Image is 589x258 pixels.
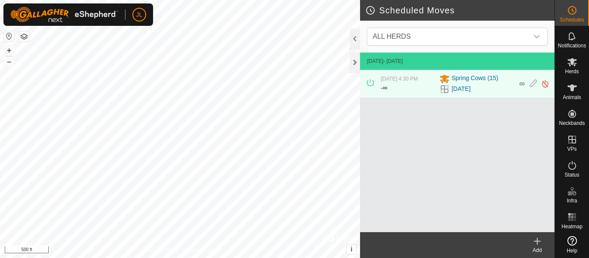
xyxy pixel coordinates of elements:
span: [DATE] [367,58,383,64]
span: Infra [567,198,577,203]
span: Spring Cows (15) [451,74,498,84]
span: Status [564,172,579,177]
a: Contact Us [188,247,214,255]
img: Gallagher Logo [10,7,118,22]
a: Privacy Policy [146,247,179,255]
div: Add [520,246,555,254]
span: - [DATE] [383,58,403,64]
span: ∞ [382,84,387,91]
span: JL [136,10,143,19]
a: [DATE] [451,84,470,93]
button: Reset Map [4,31,14,41]
h2: Scheduled Moves [365,5,555,16]
button: Map Layers [19,31,29,42]
button: – [4,56,14,67]
span: ∞ [519,79,525,88]
span: Schedules [560,17,584,22]
span: VPs [567,146,576,152]
span: Neckbands [559,121,585,126]
span: ALL HERDS [369,28,528,45]
img: Turn off schedule move [541,79,549,88]
span: Animals [563,95,581,100]
span: Heatmap [561,224,583,229]
button: i [347,245,356,254]
button: + [4,45,14,56]
span: ALL HERDS [373,33,410,40]
div: dropdown trigger [528,28,545,45]
span: Notifications [558,43,586,48]
a: Help [555,233,589,257]
div: - [381,83,387,93]
span: i [351,246,352,253]
span: Help [567,248,577,253]
span: Herds [565,69,579,74]
span: [DATE] 4:30 PM [381,76,418,82]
